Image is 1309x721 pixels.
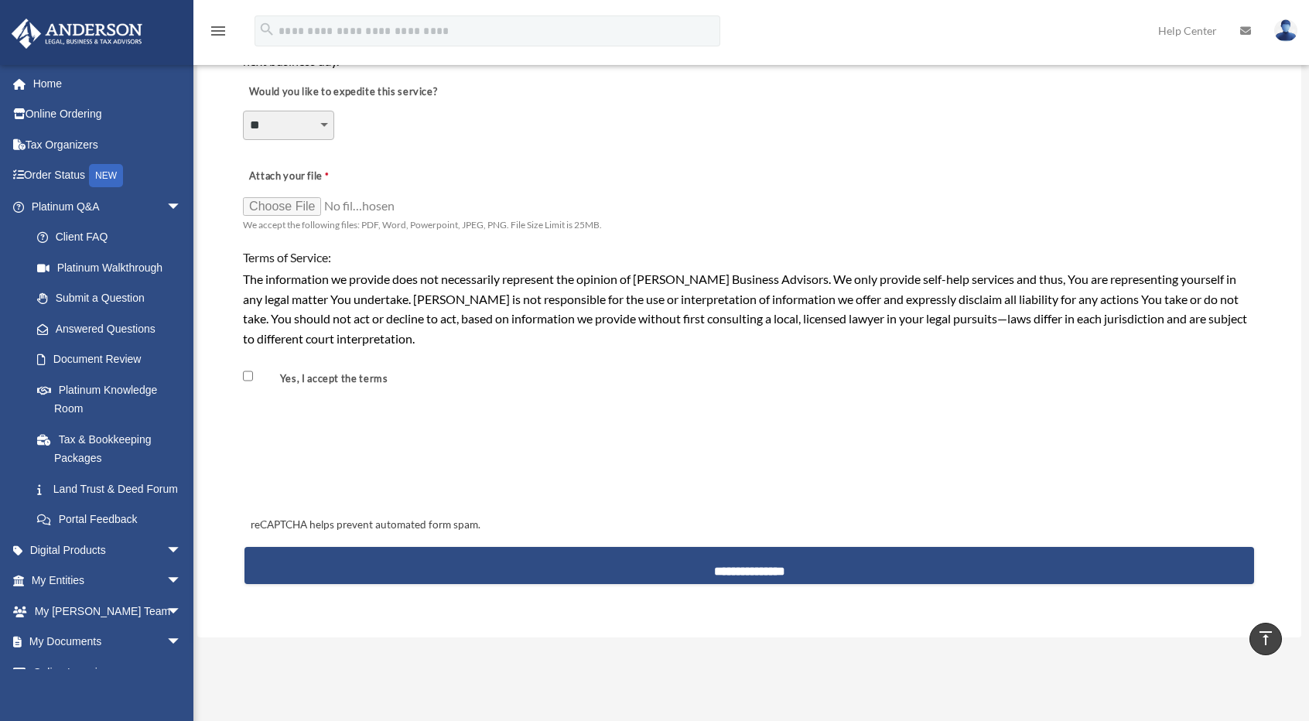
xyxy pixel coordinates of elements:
a: My [PERSON_NAME] Teamarrow_drop_down [11,596,205,627]
div: The information we provide does not necessarily represent the opinion of [PERSON_NAME] Business A... [243,269,1256,348]
a: Online Ordering [11,99,205,130]
span: arrow_drop_down [166,657,197,689]
a: Platinum Walkthrough [22,252,205,283]
a: Order StatusNEW [11,160,205,192]
a: Submit a Question [22,283,205,314]
a: Digital Productsarrow_drop_down [11,535,205,566]
a: vertical_align_top [1249,623,1282,655]
h4: Terms of Service: [243,249,1256,266]
a: Land Trust & Deed Forum [22,473,205,504]
a: Platinum Knowledge Room [22,374,205,424]
label: Yes, I accept the terms [256,371,394,386]
a: Online Learningarrow_drop_down [11,657,205,688]
a: Platinum Q&Aarrow_drop_down [11,191,205,222]
span: arrow_drop_down [166,566,197,597]
span: arrow_drop_down [166,627,197,658]
i: vertical_align_top [1256,629,1275,648]
label: Attach your file [243,166,398,188]
img: Anderson Advisors Platinum Portal [7,19,147,49]
span: We accept the following files: PDF, Word, Powerpoint, JPEG, PNG. File Size Limit is 25MB. [243,219,602,231]
img: User Pic [1274,19,1297,42]
a: menu [209,27,227,40]
i: search [258,21,275,38]
iframe: reCAPTCHA [246,425,481,485]
a: Home [11,68,205,99]
a: Client FAQ [22,222,205,253]
div: NEW [89,164,123,187]
a: My Documentsarrow_drop_down [11,627,205,658]
span: arrow_drop_down [166,596,197,627]
a: Tax & Bookkeeping Packages [22,424,205,473]
a: Document Review [22,344,197,375]
label: Would you like to expedite this service? [243,82,441,104]
a: My Entitiesarrow_drop_down [11,566,205,596]
span: arrow_drop_down [166,191,197,223]
a: Portal Feedback [22,504,205,535]
i: menu [209,22,227,40]
div: reCAPTCHA helps prevent automated form spam. [244,516,1254,535]
a: Tax Organizers [11,129,205,160]
span: arrow_drop_down [166,535,197,566]
a: Answered Questions [22,313,205,344]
